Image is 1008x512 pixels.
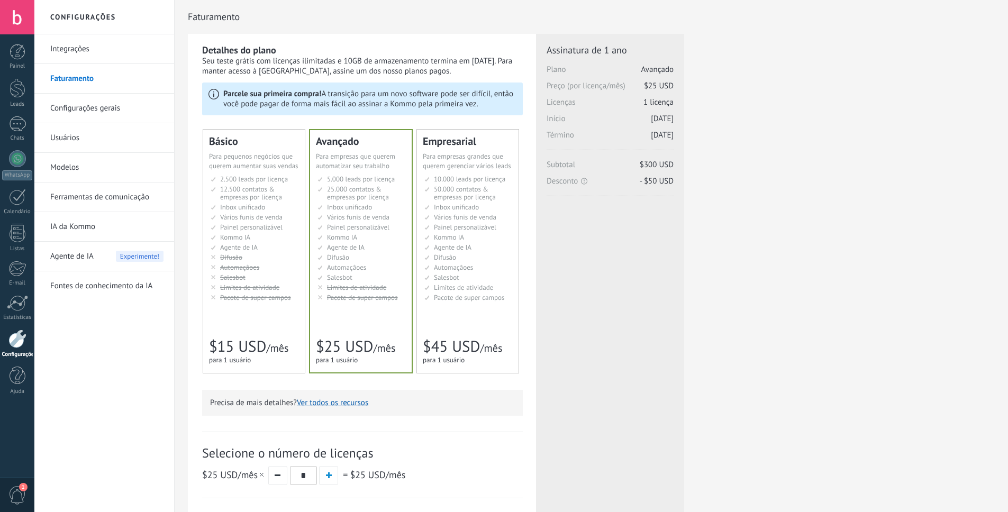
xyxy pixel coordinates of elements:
span: /mês [202,469,266,481]
span: Agente de IA [434,243,471,252]
span: - $50 USD [640,176,674,186]
span: Salesbot [220,273,246,282]
span: Automaçãoes [327,263,366,272]
div: Estatísticas [2,314,33,321]
span: Vários funis de venda [434,213,496,222]
span: Avançado [641,65,674,75]
span: Assinatura de 1 ano [547,44,674,56]
span: Automaçãoes [434,263,473,272]
span: 1 licença [643,97,674,107]
span: Plano [547,65,674,81]
div: Chats [2,135,33,142]
span: /mês [266,341,288,355]
span: Kommo IA [327,233,357,242]
span: 1 [19,483,28,491]
span: Subtotal [547,160,674,176]
span: Painel personalizável [327,223,389,232]
span: Salesbot [327,273,352,282]
span: Vários funis de venda [220,213,283,222]
span: 10.000 leads por licença [434,175,505,184]
a: Faturamento [50,64,164,94]
button: Ver todos os recursos [297,398,368,408]
div: Empresarial [423,136,513,147]
span: Salesbot [434,273,459,282]
span: Limites de atividade [220,283,279,292]
span: Faturamento [188,11,240,22]
span: para 1 usuário [423,355,465,364]
span: Agente de IA [50,242,94,271]
a: IA da Kommo [50,212,164,242]
div: Calendário [2,208,33,215]
a: Configurações gerais [50,94,164,123]
span: [DATE] [651,130,674,140]
span: Difusão [327,253,349,262]
span: Para empresas que querem automatizar seu trabalho [316,152,395,170]
span: Selecione o número de licenças [202,445,523,461]
div: WhatsApp [2,170,32,180]
span: para 1 usuário [316,355,358,364]
span: Kommo IA [220,233,250,242]
span: Limites de atividade [434,283,493,292]
span: Desconto [547,176,674,186]
p: Precisa de mais detalhes? [210,398,515,408]
li: Usuários [34,123,174,153]
span: Agente de IA [220,243,258,252]
div: Painel [2,63,33,70]
span: Limites de atividade [327,283,386,292]
span: Difusão [220,253,242,262]
a: Fontes de conhecimento da IA [50,271,164,301]
span: 5.000 leads por licença [327,175,395,184]
b: Parcele sua primeira compra! [223,89,321,99]
span: 50.000 contatos & empresas por licença [434,185,496,202]
span: $25 USD [202,469,238,481]
span: Inbox unificado [434,203,479,212]
div: Leads [2,101,33,108]
span: $15 USD [209,336,266,356]
span: Vários funis de venda [327,213,389,222]
span: Painel personalizável [220,223,283,232]
span: Para empresas grandes que querem gerenciar vários leads [423,152,511,170]
a: Modelos [50,153,164,182]
li: Fontes de conhecimento da IA [34,271,174,300]
span: Pacote de super campos [220,293,291,302]
span: $300 USD [640,160,674,170]
li: IA da Kommo [34,212,174,242]
span: Pacote de super campos [434,293,505,302]
span: $25 USD [316,336,373,356]
b: Detalhes do plano [202,44,276,56]
span: 12.500 contatos & empresas por licença [220,185,282,202]
span: Inbox unificado [327,203,372,212]
span: Preço (por licença/mês) [547,81,674,97]
span: Difusão [434,253,456,262]
li: Faturamento [34,64,174,94]
span: /mês [373,341,395,355]
a: Integrações [50,34,164,64]
div: Avançado [316,136,406,147]
div: E-mail [2,280,33,287]
span: para 1 usuário [209,355,251,364]
div: Básico [209,136,299,147]
span: $25 USD [644,81,674,91]
span: Para pequenos negócios que querem aumentar suas vendas [209,152,298,170]
div: Configurações [2,351,33,358]
span: = [343,469,348,481]
a: Ferramentas de comunicação [50,182,164,212]
div: Seu teste grátis com licenças ilimitadas e 10GB de armazenamento termina em [DATE]. Para manter a... [202,56,523,76]
li: Integrações [34,34,174,64]
div: Listas [2,245,33,252]
span: [DATE] [651,114,674,124]
span: 2.500 leads por licença [220,175,288,184]
span: Agente de IA [327,243,365,252]
span: Início [547,114,674,130]
span: /mês [350,469,405,481]
span: Automaçãoes [220,263,259,272]
li: Ferramentas de comunicação [34,182,174,212]
span: Término [547,130,674,147]
span: $25 USD [350,469,385,481]
span: Inbox unificado [220,203,265,212]
span: Kommo IA [434,233,464,242]
span: Licenças [547,97,674,114]
span: $45 USD [423,336,480,356]
div: Ajuda [2,388,33,395]
span: /mês [480,341,502,355]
